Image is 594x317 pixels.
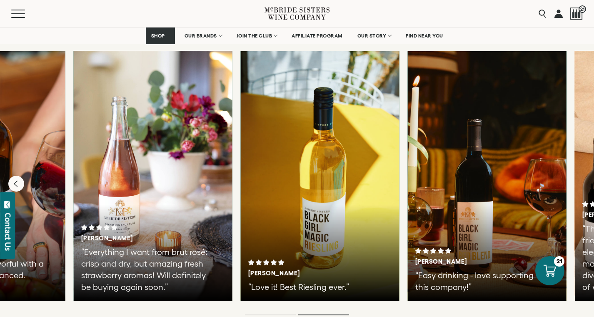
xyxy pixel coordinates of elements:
[185,33,217,39] span: OUR BRANDS
[248,270,363,277] h3: [PERSON_NAME]
[406,33,443,39] span: FIND NEAR YOU
[357,33,387,39] span: OUR STORY
[8,176,24,192] button: Previous
[400,27,449,44] a: FIND NEAR YOU
[415,270,549,293] p: “Easy drinking - love supporting this company!”
[151,33,165,39] span: SHOP
[286,27,348,44] a: AFFILIATE PROGRAM
[554,256,564,267] div: 21
[237,33,272,39] span: JOIN THE CLUB
[231,27,282,44] a: JOIN THE CLUB
[4,213,12,251] div: Contact Us
[352,27,397,44] a: OUR STORY
[146,27,175,44] a: SHOP
[11,10,41,18] button: Mobile Menu Trigger
[292,33,342,39] span: AFFILIATE PROGRAM
[415,258,530,265] h3: [PERSON_NAME]
[579,5,586,13] span: 21
[81,246,215,293] p: “Everything I want from brut rosé: crisp and dry, but amazing fresh strawberry aromas! Will defin...
[81,235,196,242] h3: [PERSON_NAME]
[179,27,227,44] a: OUR BRANDS
[248,281,382,293] p: “Love it! Best Riesling ever.”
